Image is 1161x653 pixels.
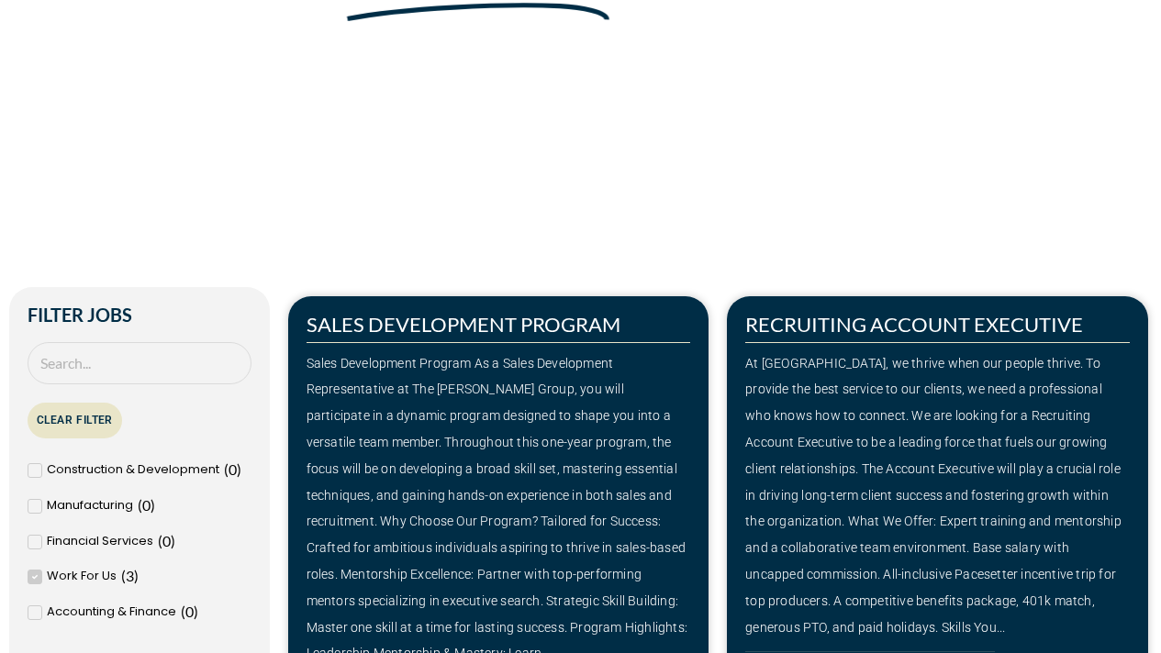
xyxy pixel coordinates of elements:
[126,567,134,584] span: 3
[194,603,198,620] span: )
[237,460,241,478] span: )
[142,496,151,514] span: 0
[47,457,219,483] span: Construction & Development
[229,460,237,478] span: 0
[745,350,1130,641] div: At [GEOGRAPHIC_DATA], we thrive when our people thrive. To provide the best service to our client...
[171,532,175,549] span: )
[47,563,117,590] span: Work For Us
[138,496,142,514] span: (
[67,37,141,55] span: »
[47,493,133,519] span: Manufacturing
[28,305,251,324] h2: Filter Jobs
[67,37,106,55] a: Home
[47,599,176,625] span: Accounting & Finance
[28,403,122,438] button: Clear Filter
[162,532,171,549] span: 0
[185,603,194,620] span: 0
[121,567,126,584] span: (
[224,460,229,478] span: (
[151,496,155,514] span: )
[181,603,185,620] span: (
[47,528,153,555] span: Financial Services
[28,342,251,385] input: Search Job
[134,567,139,584] span: )
[745,312,1083,337] a: RECRUITING ACCOUNT EXECUTIVE
[307,312,620,337] a: SALES DEVELOPMENT PROGRAM
[112,37,141,55] span: Jobs
[158,532,162,549] span: (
